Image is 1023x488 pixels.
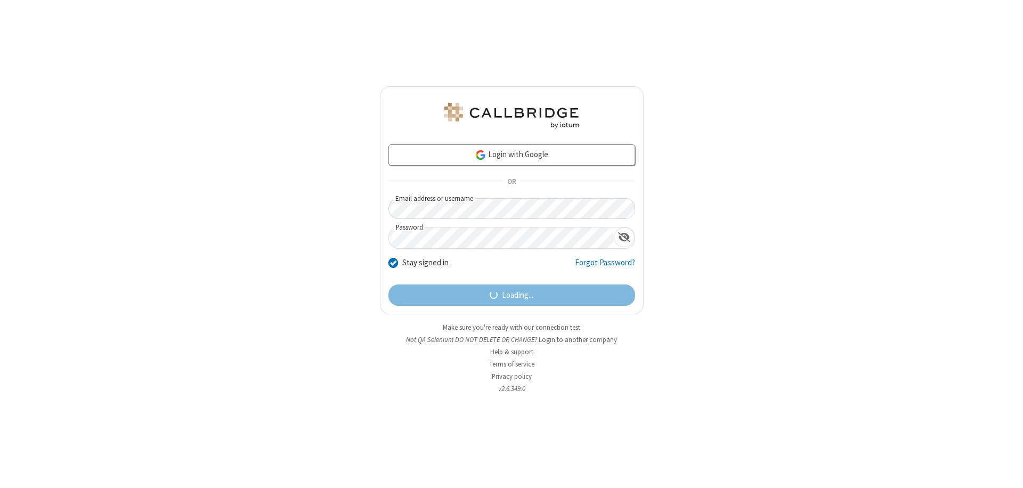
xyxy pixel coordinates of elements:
a: Make sure you're ready with our connection test [443,323,580,332]
button: Login to another company [539,335,617,345]
button: Loading... [388,284,635,306]
a: Terms of service [489,360,534,369]
a: Privacy policy [492,372,532,381]
span: OR [503,175,520,190]
a: Forgot Password? [575,257,635,277]
input: Password [389,227,614,248]
img: google-icon.png [475,149,486,161]
span: Loading... [502,289,533,302]
li: v2.6.349.0 [380,384,644,394]
img: QA Selenium DO NOT DELETE OR CHANGE [442,103,581,128]
a: Login with Google [388,144,635,166]
li: Not QA Selenium DO NOT DELETE OR CHANGE? [380,335,644,345]
a: Help & support [490,347,533,356]
label: Stay signed in [402,257,449,269]
input: Email address or username [388,198,635,219]
div: Show password [614,227,635,247]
